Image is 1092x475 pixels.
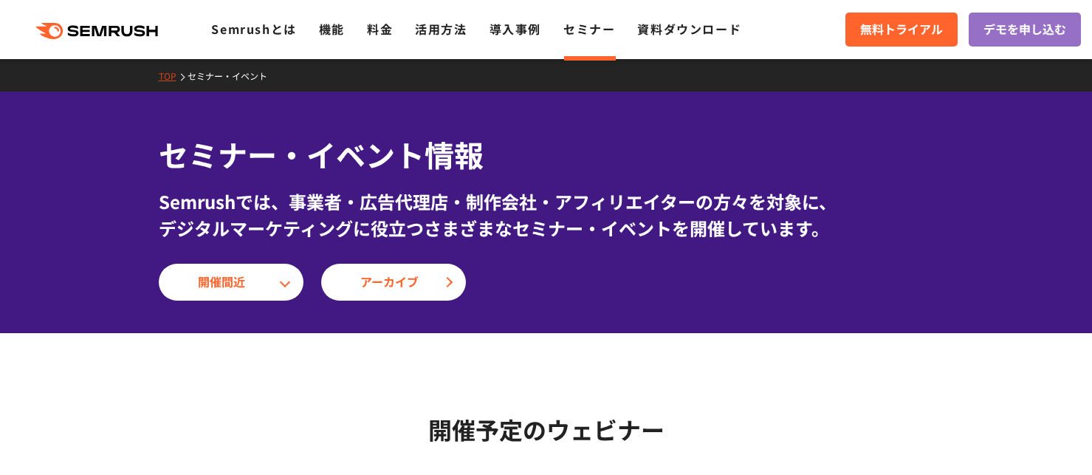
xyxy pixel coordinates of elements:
a: Semrushとは [211,20,296,38]
span: 無料トライアル [860,20,943,39]
div: Semrushでは、事業者・広告代理店・制作会社・アフィリエイターの方々を対象に、 デジタルマーケティングに役立つさまざまなセミナー・イベントを開催しています。 [159,188,934,242]
a: 資料ダウンロード [637,20,741,38]
a: 開催間近 [159,264,303,301]
a: セミナー・イベント [188,69,278,82]
h1: セミナー・イベント情報 [159,133,934,177]
a: 無料トライアル [845,13,958,47]
a: 活用方法 [415,20,467,38]
a: 機能 [319,20,345,38]
a: 導入事例 [490,20,541,38]
span: 開催間近 [198,273,264,292]
h2: 開催予定のウェビナー [122,411,971,448]
a: アーカイブ [321,264,466,301]
span: デモを申し込む [983,20,1066,39]
span: アーカイブ [360,273,427,292]
a: 料金 [367,20,393,38]
a: セミナー [563,20,615,38]
a: デモを申し込む [969,13,1081,47]
a: TOP [159,69,188,82]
